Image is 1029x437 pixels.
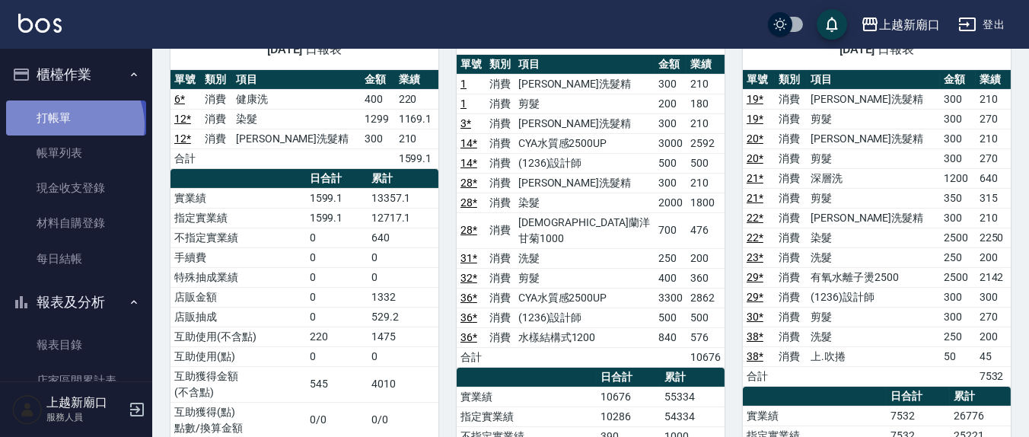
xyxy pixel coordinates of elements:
td: 洗髮 [807,327,940,346]
td: 300 [940,287,975,307]
td: 2862 [687,288,725,308]
td: 45 [976,346,1011,366]
td: 消費 [486,212,514,248]
td: 2500 [940,228,975,247]
td: 互助使用(點) [170,346,306,366]
td: 300 [655,113,687,133]
img: Logo [18,14,62,33]
td: 剪髮 [807,188,940,208]
th: 累計 [368,169,438,189]
td: 消費 [775,89,807,109]
td: 220 [395,89,438,109]
td: (1236)設計師 [514,308,655,327]
td: 700 [655,212,687,248]
td: 消費 [775,287,807,307]
th: 日合計 [597,368,661,388]
td: 1332 [368,287,438,307]
td: 洗髮 [514,248,655,268]
td: 不指定實業績 [170,228,306,247]
td: 合計 [170,148,201,168]
td: 840 [655,327,687,347]
button: 報表及分析 [6,282,146,322]
td: 7532 [976,366,1011,386]
td: 1599.1 [395,148,438,168]
td: 210 [976,208,1011,228]
th: 業績 [687,55,725,75]
td: 250 [940,327,975,346]
td: 實業績 [743,406,887,426]
td: 消費 [775,148,807,168]
td: 0 [306,267,368,287]
td: 0 [306,247,368,267]
td: 7532 [887,406,950,426]
td: 300 [940,129,975,148]
td: 640 [976,168,1011,188]
td: 消費 [775,228,807,247]
td: 健康洗 [232,89,361,109]
td: 300 [940,208,975,228]
td: 1299 [361,109,395,129]
td: [PERSON_NAME]洗髮精 [232,129,361,148]
td: 50 [940,346,975,366]
img: Person [12,394,43,425]
td: 210 [687,74,725,94]
td: 476 [687,212,725,248]
th: 日合計 [306,169,368,189]
table: a dense table [457,55,725,368]
td: 合計 [743,366,775,386]
td: 2250 [976,228,1011,247]
th: 金額 [361,70,395,90]
td: 360 [687,268,725,288]
td: 200 [655,94,687,113]
td: 250 [655,248,687,268]
td: 220 [306,327,368,346]
td: 3000 [655,133,687,153]
td: 180 [687,94,725,113]
td: 合計 [457,347,486,367]
td: 270 [976,109,1011,129]
td: (1236)設計師 [807,287,940,307]
td: [PERSON_NAME]洗髮精 [807,208,940,228]
td: 500 [687,308,725,327]
th: 單號 [743,70,775,90]
td: 350 [940,188,975,208]
td: 1599.1 [306,208,368,228]
td: 指定實業績 [457,407,597,426]
td: 210 [687,173,725,193]
td: 1169.1 [395,109,438,129]
button: 櫃檯作業 [6,55,146,94]
td: 消費 [775,327,807,346]
td: 270 [976,307,1011,327]
td: 消費 [486,153,514,173]
td: CYA水質感2500UP [514,288,655,308]
td: 400 [655,268,687,288]
td: 有氧水離子燙2500 [807,267,940,287]
td: 消費 [486,288,514,308]
th: 項目 [514,55,655,75]
th: 金額 [940,70,975,90]
td: 消費 [486,133,514,153]
th: 類別 [201,70,231,90]
td: 210 [976,129,1011,148]
td: 消費 [486,113,514,133]
td: 2142 [976,267,1011,287]
th: 單號 [170,70,201,90]
td: 消費 [775,267,807,287]
td: 270 [976,148,1011,168]
th: 項目 [807,70,940,90]
td: 2000 [655,193,687,212]
h5: 上越新廟口 [46,395,124,410]
td: 300 [940,307,975,327]
td: 300 [940,89,975,109]
a: 打帳單 [6,100,146,136]
td: 消費 [775,168,807,188]
th: 單號 [457,55,486,75]
td: 消費 [486,308,514,327]
table: a dense table [743,70,1011,387]
td: 26776 [950,406,1011,426]
td: 0 [306,287,368,307]
td: 10286 [597,407,661,426]
a: 1 [460,78,467,90]
td: 2592 [687,133,725,153]
button: 上越新廟口 [855,9,946,40]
